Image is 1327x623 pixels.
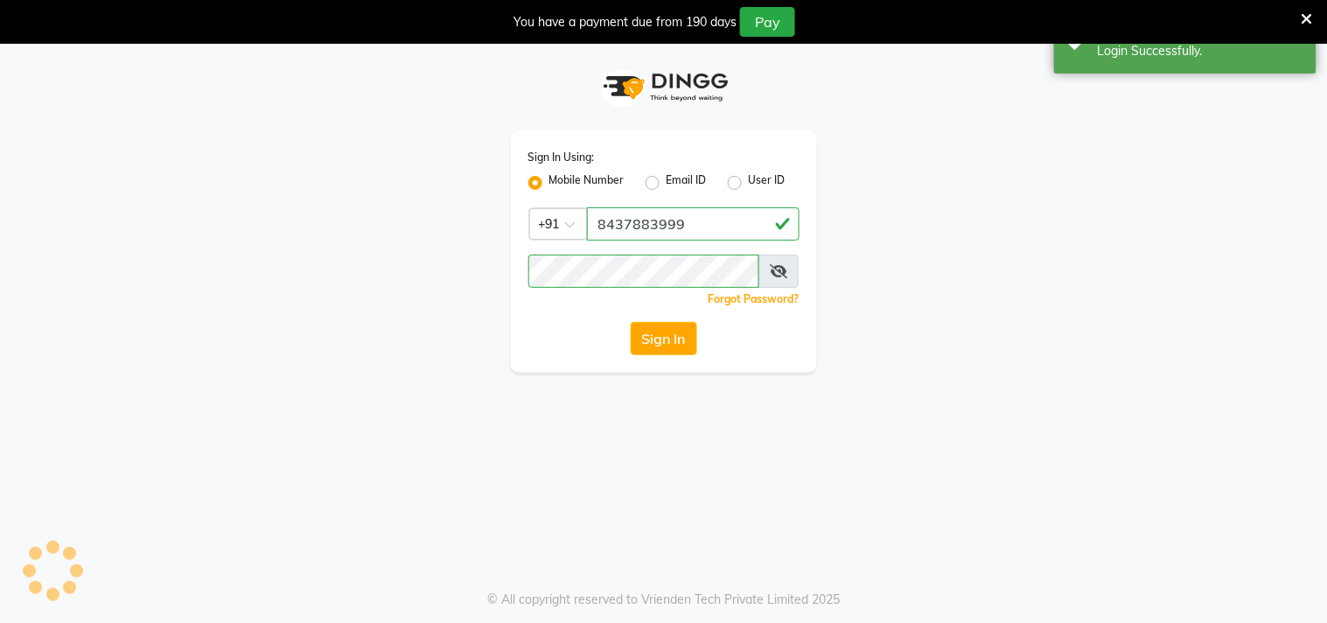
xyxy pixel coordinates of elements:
a: Forgot Password? [709,292,800,305]
button: Pay [740,7,795,37]
label: User ID [749,172,786,193]
div: You have a payment due from 190 days [513,13,737,31]
input: Username [528,255,760,288]
button: Sign In [631,322,697,355]
img: logo1.svg [594,61,734,113]
label: Mobile Number [549,172,625,193]
div: Login Successfully. [1098,42,1303,60]
label: Sign In Using: [528,150,595,165]
label: Email ID [667,172,707,193]
input: Username [587,207,800,241]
